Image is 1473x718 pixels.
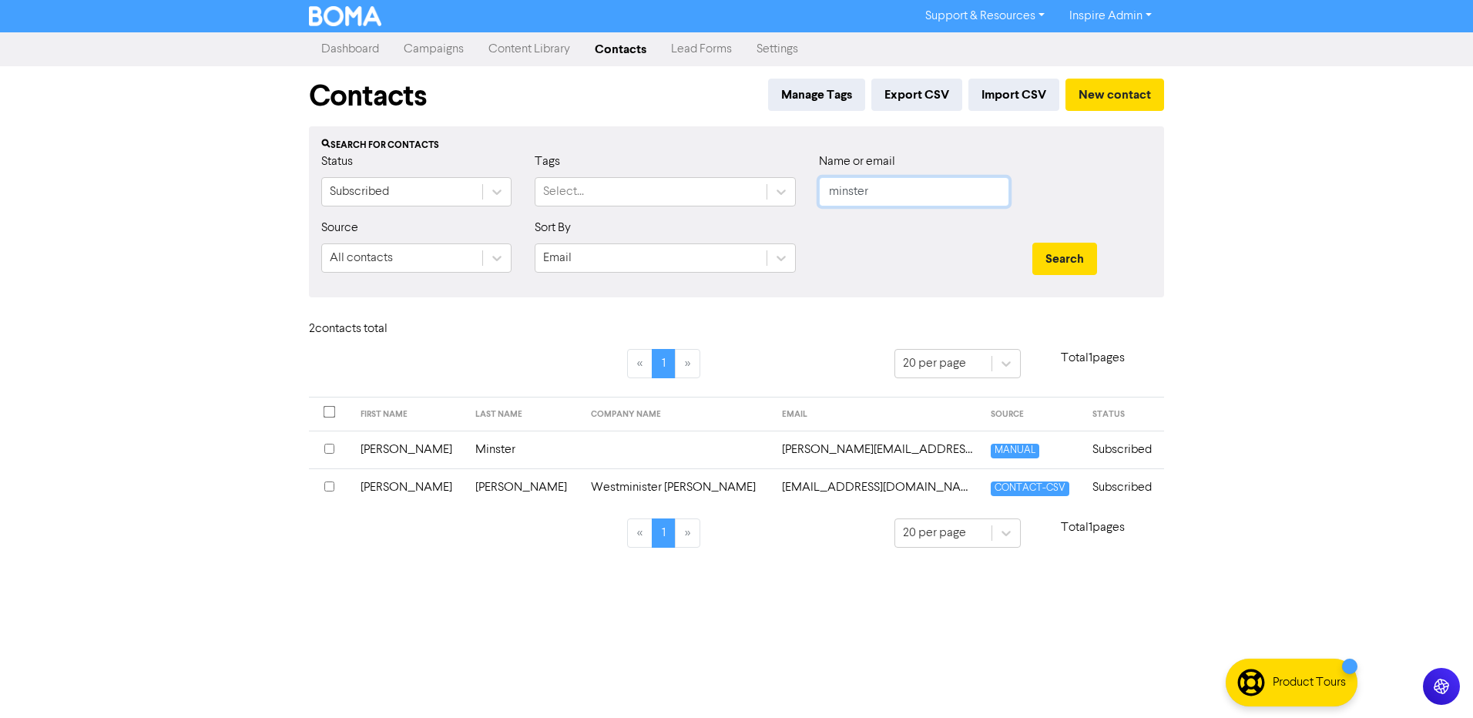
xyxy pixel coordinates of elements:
[466,468,581,506] td: [PERSON_NAME]
[466,431,581,468] td: Minster
[321,139,1152,153] div: Search for contacts
[1083,468,1164,506] td: Subscribed
[1065,79,1164,111] button: New contact
[819,153,895,171] label: Name or email
[351,398,466,431] th: FIRST NAME
[773,468,981,506] td: westminsterlodge@bigpond.com
[1396,644,1473,718] iframe: Chat Widget
[903,354,966,373] div: 20 per page
[773,398,981,431] th: EMAIL
[744,34,810,65] a: Settings
[768,79,865,111] button: Manage Tags
[582,468,773,506] td: Westminister [PERSON_NAME]
[535,219,571,237] label: Sort By
[321,153,353,171] label: Status
[351,468,466,506] td: [PERSON_NAME]
[968,79,1059,111] button: Import CSV
[991,481,1069,496] span: CONTACT-CSV
[659,34,744,65] a: Lead Forms
[582,398,773,431] th: COMPANY NAME
[981,398,1083,431] th: SOURCE
[309,6,381,26] img: BOMA Logo
[871,79,962,111] button: Export CSV
[991,444,1039,458] span: MANUAL
[330,249,393,267] div: All contacts
[476,34,582,65] a: Content Library
[309,79,427,114] h1: Contacts
[466,398,581,431] th: LAST NAME
[309,322,432,337] h6: 2 contact s total
[330,183,389,201] div: Subscribed
[543,183,584,201] div: Select...
[309,34,391,65] a: Dashboard
[1021,349,1164,367] p: Total 1 pages
[652,518,676,548] a: Page 1 is your current page
[543,249,572,267] div: Email
[321,219,358,237] label: Source
[1057,4,1164,29] a: Inspire Admin
[1083,398,1164,431] th: STATUS
[535,153,560,171] label: Tags
[391,34,476,65] a: Campaigns
[652,349,676,378] a: Page 1 is your current page
[773,431,981,468] td: leisa.earthlinkelectrical4740@gmail.com
[1083,431,1164,468] td: Subscribed
[913,4,1057,29] a: Support & Resources
[903,524,966,542] div: 20 per page
[582,34,659,65] a: Contacts
[1032,243,1097,275] button: Search
[351,431,466,468] td: [PERSON_NAME]
[1021,518,1164,537] p: Total 1 pages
